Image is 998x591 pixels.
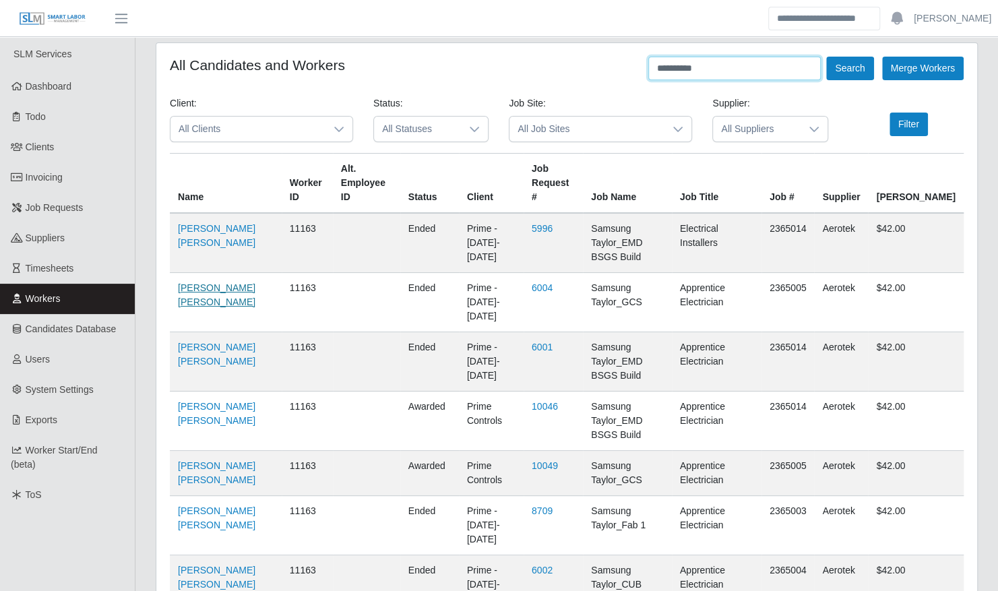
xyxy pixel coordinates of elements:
th: [PERSON_NAME] [868,154,964,214]
span: Todo [26,111,46,122]
span: Suppliers [26,232,65,243]
td: Aerotek [814,273,868,332]
a: 6002 [532,565,553,576]
td: 2365014 [761,392,815,451]
td: Prime Controls [459,451,524,496]
td: awarded [400,392,459,451]
a: [PERSON_NAME] [PERSON_NAME] [178,342,255,367]
td: 11163 [282,213,333,273]
span: Candidates Database [26,323,117,334]
td: Samsung Taylor_EMD BSGS Build [583,213,672,273]
td: Samsung Taylor_EMD BSGS Build [583,392,672,451]
td: 2365014 [761,213,815,273]
span: Job Requests [26,202,84,213]
td: $42.00 [868,496,964,555]
label: Status: [373,96,403,111]
td: Apprentice Electrician [672,273,761,332]
span: SLM Services [13,49,71,59]
td: awarded [400,451,459,496]
th: Alt. Employee ID [333,154,400,214]
label: Client: [170,96,197,111]
label: Supplier: [712,96,749,111]
label: Job Site: [509,96,545,111]
td: 11163 [282,496,333,555]
th: Job Name [583,154,672,214]
td: ended [400,496,459,555]
td: Prime Controls [459,392,524,451]
span: System Settings [26,384,94,395]
span: Workers [26,293,61,304]
th: Worker ID [282,154,333,214]
td: 2365005 [761,451,815,496]
td: $42.00 [868,392,964,451]
td: 11163 [282,392,333,451]
th: Supplier [814,154,868,214]
td: Apprentice Electrician [672,332,761,392]
button: Filter [890,113,928,136]
td: ended [400,213,459,273]
td: Samsung Taylor_Fab 1 [583,496,672,555]
td: Apprentice Electrician [672,392,761,451]
th: Job # [761,154,815,214]
a: [PERSON_NAME] [PERSON_NAME] [178,282,255,307]
td: 2365014 [761,332,815,392]
span: All Statuses [374,117,461,142]
td: Electrical Installers [672,213,761,273]
td: Samsung Taylor_GCS [583,451,672,496]
td: Prime - [DATE]-[DATE] [459,496,524,555]
a: [PERSON_NAME] [PERSON_NAME] [178,565,255,590]
td: 11163 [282,332,333,392]
th: Status [400,154,459,214]
span: Timesheets [26,263,74,274]
input: Search [768,7,880,30]
td: Aerotek [814,392,868,451]
a: [PERSON_NAME] [PERSON_NAME] [178,401,255,426]
a: [PERSON_NAME] [914,11,991,26]
a: 6001 [532,342,553,352]
a: 10049 [532,460,558,471]
th: Client [459,154,524,214]
td: Apprentice Electrician [672,451,761,496]
span: Invoicing [26,172,63,183]
td: Samsung Taylor_GCS [583,273,672,332]
a: 10046 [532,401,558,412]
td: Samsung Taylor_EMD BSGS Build [583,332,672,392]
th: Job Request # [524,154,583,214]
td: Aerotek [814,496,868,555]
td: $42.00 [868,273,964,332]
th: Job Title [672,154,761,214]
span: Dashboard [26,81,72,92]
td: 11163 [282,451,333,496]
td: Aerotek [814,213,868,273]
span: Clients [26,142,55,152]
img: SLM Logo [19,11,86,26]
td: 11163 [282,273,333,332]
span: All Job Sites [509,117,664,142]
td: Aerotek [814,332,868,392]
button: Search [826,57,873,80]
h4: All Candidates and Workers [170,57,345,73]
td: $42.00 [868,451,964,496]
span: All Suppliers [713,117,800,142]
td: 2365003 [761,496,815,555]
a: [PERSON_NAME] [PERSON_NAME] [178,460,255,485]
td: 2365005 [761,273,815,332]
td: ended [400,273,459,332]
td: Prime - [DATE]-[DATE] [459,213,524,273]
span: Exports [26,414,57,425]
td: Aerotek [814,451,868,496]
a: [PERSON_NAME] [PERSON_NAME] [178,223,255,248]
span: ToS [26,489,42,500]
td: Apprentice Electrician [672,496,761,555]
td: ended [400,332,459,392]
td: $42.00 [868,332,964,392]
td: $42.00 [868,213,964,273]
span: Users [26,354,51,365]
td: Prime - [DATE]-[DATE] [459,332,524,392]
a: 8709 [532,505,553,516]
span: Worker Start/End (beta) [11,445,98,470]
th: Name [170,154,282,214]
span: All Clients [170,117,325,142]
td: Prime - [DATE]-[DATE] [459,273,524,332]
button: Merge Workers [882,57,964,80]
